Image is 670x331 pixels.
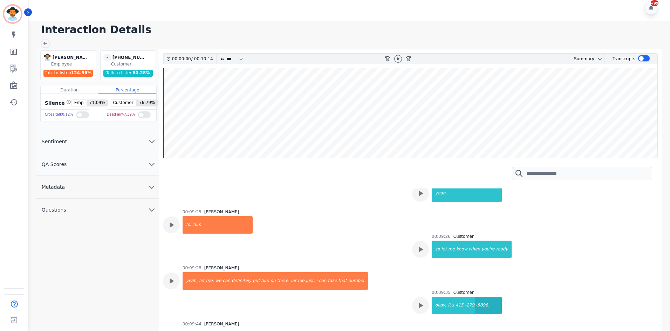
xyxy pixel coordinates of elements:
div: / [172,54,215,64]
div: me, [205,272,214,290]
div: [PERSON_NAME] [204,209,239,215]
div: Talk to listen [43,70,93,77]
div: Duration [41,86,98,94]
div: -279 [464,297,475,314]
div: take [327,272,337,290]
div: definitely [231,272,252,290]
div: let [290,272,297,290]
div: there. [276,272,290,290]
span: Emp [71,100,87,106]
div: yeah, [432,185,502,202]
div: Cross talk 0.12 % [45,110,73,120]
div: know [456,241,468,258]
span: 71.09 % [87,100,108,106]
div: that [337,272,347,290]
button: chevron down [594,56,603,62]
div: Employee [51,61,94,67]
img: Bordered avatar [4,6,21,22]
span: Customer [110,100,136,106]
div: you're [481,241,495,258]
div: we [214,272,222,290]
div: [PHONE_NUMBER] [112,54,148,61]
div: let [440,241,447,258]
span: Metadata [36,184,70,191]
div: Silence [43,99,71,106]
div: Dead air 47.39 % [107,110,135,120]
div: Percentage [98,86,156,94]
div: when [468,241,481,258]
div: put [252,272,260,290]
svg: chevron down [148,137,156,146]
div: just, [305,272,316,290]
div: 00:09:35 [432,290,451,295]
div: him [260,272,270,290]
svg: chevron down [148,160,156,168]
div: can [318,272,327,290]
div: 415 [455,297,464,314]
div: me [447,241,456,258]
div: [PERSON_NAME] [53,54,88,61]
button: Metadata chevron down [36,176,159,199]
span: 80.28 % [132,70,150,75]
div: me [297,272,305,290]
div: -5898. [475,297,502,314]
div: 00:09:28 [183,265,201,271]
div: yeah, [183,272,198,290]
div: ready. [495,241,511,258]
div: let [198,272,205,290]
div: so [432,241,441,258]
div: 00:09:25 [183,209,201,215]
div: can [222,272,231,290]
div: 00:09:44 [183,321,201,327]
div: on [270,272,276,290]
svg: chevron down [148,206,156,214]
div: Talk to listen [103,70,153,77]
button: Sentiment chevron down [36,130,159,153]
div: 00:10:14 [193,54,212,64]
span: QA Scores [36,161,73,168]
button: QA Scores chevron down [36,153,159,176]
div: Transcripts [613,54,635,64]
h1: Interaction Details [41,23,663,36]
div: [PERSON_NAME] [204,265,239,271]
span: Questions [36,206,72,213]
div: Customer [453,234,474,239]
div: okay, [432,297,447,314]
div: +99 [651,0,658,6]
button: Questions chevron down [36,199,159,221]
div: i [315,272,318,290]
svg: chevron down [597,56,603,62]
div: him. [192,216,253,234]
div: 00:00:00 [172,54,191,64]
div: 00:09:26 [432,234,451,239]
div: Customer [453,290,474,295]
div: it's [447,297,455,314]
div: Summary [568,54,594,64]
div: number. [348,272,369,290]
div: for [183,216,193,234]
svg: chevron down [148,183,156,191]
div: Customer [111,61,154,67]
span: Sentiment [36,138,73,145]
div: [PERSON_NAME] [204,321,239,327]
span: 124.56 % [71,70,91,75]
span: - [103,54,111,61]
span: 76.79 % [136,100,158,106]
